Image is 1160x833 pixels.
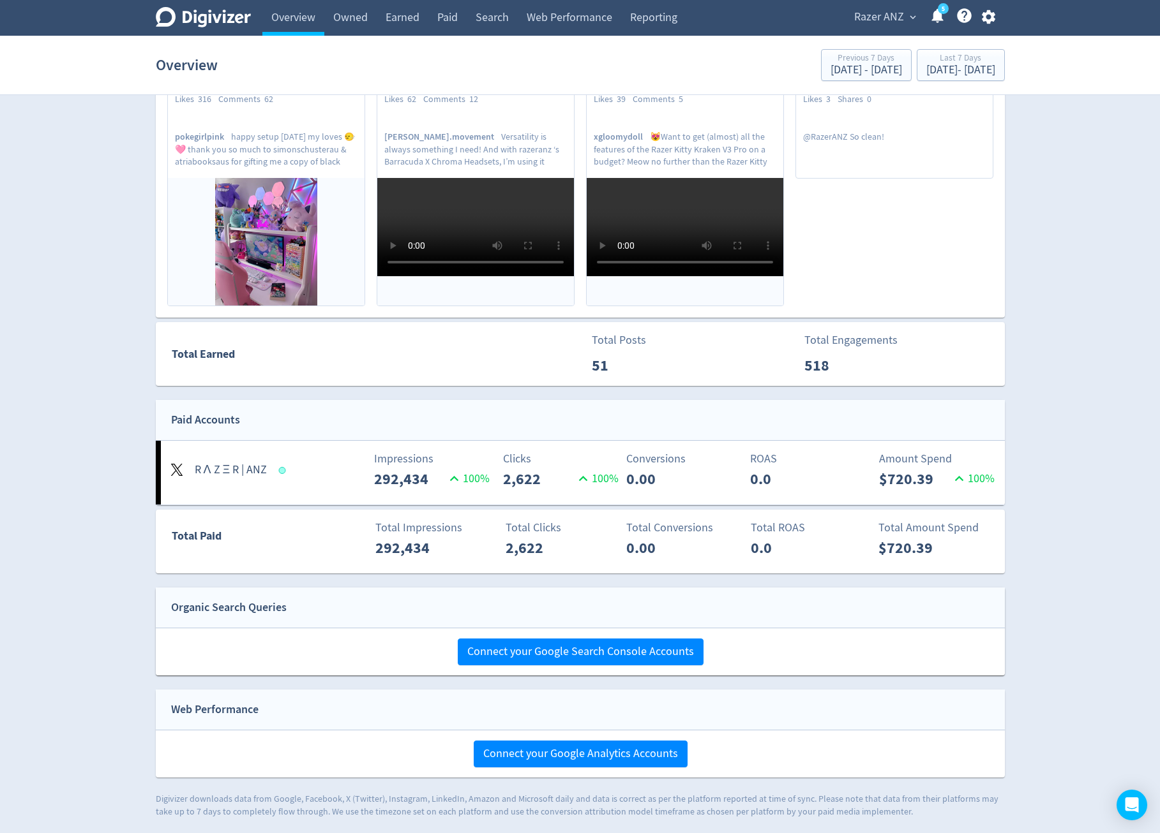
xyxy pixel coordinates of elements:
div: Comments [218,93,280,106]
span: 3 [826,93,831,105]
div: Likes [594,93,633,106]
div: [DATE] - [DATE] [926,64,995,76]
span: Razer ANZ [854,7,904,27]
h5: R Λ Z Ξ R | ANZ [195,462,267,478]
p: 😻Want to get (almost) all the features of the Razer Kitty Kraken V3 Pro on a budget? Meow no furt... [594,131,776,166]
p: 0.0 [750,468,824,490]
a: Knotica11[DATE]Likes3Shares0@RazerANZ So clean! [796,59,993,177]
div: [DATE] - [DATE] [831,64,902,76]
button: Connect your Google Search Console Accounts [458,638,704,665]
button: Razer ANZ [850,7,919,27]
p: Total Impressions [375,519,491,536]
span: Connect your Google Analytics Accounts [483,748,678,760]
span: 62 [264,93,273,105]
div: Comments [633,93,690,106]
p: 100 % [575,470,619,487]
span: 62 [407,93,416,105]
p: Versatility is always something I need! And with razeranz ‘s Barracuda X Chroma Headsets, I’m usi... [384,131,567,166]
span: Connect your Google Search Console Accounts [467,646,694,658]
div: Likes [803,93,838,106]
p: Amount Spend [879,450,995,468]
span: 12 [469,93,478,105]
div: Total Earned [156,345,580,364]
span: xgloomydoll [594,131,650,143]
a: Connect your Google Search Console Accounts [458,644,704,659]
a: Connect your Google Analytics Accounts [474,746,688,761]
span: 0 [867,93,871,105]
a: Total EarnedTotal Posts51Total Engagements518 [156,322,1005,386]
h1: Overview [156,45,218,85]
p: 51 [592,354,665,377]
button: Last 7 Days[DATE]- [DATE] [917,49,1005,81]
div: Organic Search Queries [171,598,287,617]
div: Likes [175,93,218,106]
p: Total Engagements [804,332,898,349]
p: Digivizer downloads data from Google, Facebook, X (Twitter), Instagram, LinkedIn, Amazon and Micr... [156,793,1005,818]
div: Comments [423,93,485,106]
p: @RazerANZ So clean! [803,131,884,166]
p: ROAS [750,450,866,468]
a: 5 [938,3,949,14]
button: Previous 7 Days[DATE] - [DATE] [821,49,912,81]
p: Total Conversions [626,519,742,536]
p: 2,622 [503,468,575,490]
span: 5 [679,93,683,105]
div: Shares [838,93,878,106]
p: Total ROAS [751,519,866,536]
div: Likes [384,93,423,106]
a: pokegirlpink[DATE]Likes316Comments62pokegirlpinkhappy setup [DATE] my loves 🙂‍↔️🩷 thank you so mu... [168,59,365,306]
a: [PERSON_NAME].movement[DATE]Likes62Comments12[PERSON_NAME].movementVersatility is always somethin... [377,59,574,306]
span: [PERSON_NAME].movement [384,131,501,143]
div: Web Performance [171,700,259,719]
a: R Λ Z Ξ R | ANZImpressions292,434100%Clicks2,622100%Conversions0.00ROAS0.0Amount Spend$720.39100% [156,441,1005,505]
p: 0.00 [626,536,700,559]
span: Data last synced: 5 Sep 2025, 11:01am (AEST) [279,467,290,474]
a: xgloomydoll[DATE]Likes39Comments5xgloomydoll😻Want to get (almost) all the features of the Razer K... [587,59,783,306]
div: Paid Accounts [171,411,240,429]
p: Conversions [626,450,742,468]
p: Total Clicks [506,519,621,536]
button: Connect your Google Analytics Accounts [474,741,688,767]
p: 2,622 [506,536,579,559]
p: 0.0 [751,536,824,559]
text: 5 [941,4,944,13]
p: happy setup [DATE] my loves 🙂‍↔️🩷 thank you so much to simonschusterau & atriabooksaus for giftin... [175,131,358,166]
p: $720.39 [879,468,951,490]
span: 39 [617,93,626,105]
p: Total Posts [592,332,665,349]
p: $720.39 [878,536,952,559]
span: pokegirlpink [175,131,231,143]
span: expand_more [907,11,919,23]
p: Total Amount Spend [878,519,994,536]
div: Total Paid [156,527,298,551]
div: Last 7 Days [926,54,995,64]
p: Impressions [374,450,490,468]
div: Previous 7 Days [831,54,902,64]
p: 0.00 [626,468,700,490]
div: Open Intercom Messenger [1117,790,1147,820]
p: 292,434 [374,468,446,490]
p: 518 [804,354,878,377]
span: 316 [198,93,211,105]
p: 100 % [951,470,995,487]
p: Clicks [503,450,619,468]
p: 292,434 [375,536,449,559]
